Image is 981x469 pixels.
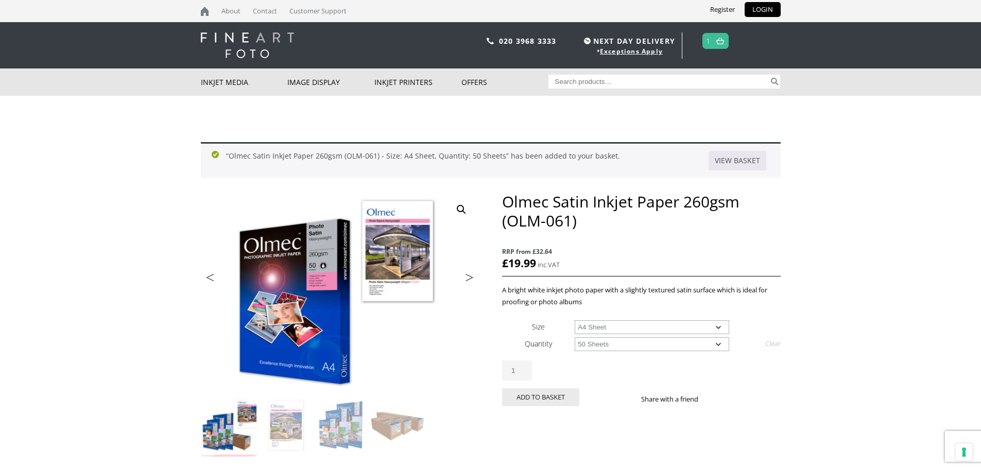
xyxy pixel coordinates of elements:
[258,398,314,454] img: Olmec Satin Inkjet Paper 260gsm (OLM-061) - Image 2
[532,322,545,332] label: Size
[487,38,494,44] img: phone.svg
[502,246,780,257] span: RRP from £32.64
[452,200,471,219] a: View full-screen image gallery
[461,68,548,96] a: Offers
[709,151,766,170] a: View basket
[201,32,294,58] img: logo-white.svg
[499,36,557,46] a: 020 3968 3333
[502,388,579,406] button: Add to basket
[769,75,781,89] button: Search
[287,68,374,96] a: Image Display
[702,2,743,17] a: Register
[641,393,711,405] p: Share with a friend
[201,68,288,96] a: Inkjet Media
[201,398,257,454] img: Olmec Satin Inkjet Paper 260gsm (OLM-061)
[584,38,591,44] img: time.svg
[600,47,663,56] a: Exceptions Apply
[502,284,780,308] p: A bright white inkjet photo paper with a slightly textured satin surface which is ideal for proof...
[315,398,370,454] img: Olmec Satin Inkjet Paper 260gsm (OLM-061) - Image 3
[581,35,675,47] span: NEXT DAY DELIVERY
[201,142,781,178] div: “Olmec Satin Inkjet Paper 260gsm (OLM-061) - Size: A4 Sheet, Quantity: 50 Sheets” has been added ...
[711,395,719,403] img: facebook sharing button
[374,68,461,96] a: Inkjet Printers
[548,75,769,89] input: Search products…
[371,398,427,454] img: Olmec Satin Inkjet Paper 260gsm (OLM-061) - Image 4
[735,395,744,403] img: email sharing button
[502,192,780,230] h1: Olmec Satin Inkjet Paper 260gsm (OLM-061)
[502,360,532,380] input: Product quantity
[502,256,536,270] bdi: 19.99
[955,443,973,461] button: Your consent preferences for tracking technologies
[502,256,508,270] span: £
[201,192,479,397] img: Olmec-Photo-Satin-Heavyweight-260gsm_OLM-61_Sheet-Format-Inkjet-Photo-Paper
[723,395,731,403] img: twitter sharing button
[716,38,724,44] img: basket.svg
[706,33,711,48] a: 1
[525,339,552,349] label: Quantity
[745,2,781,17] a: LOGIN
[765,335,781,352] a: Clear options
